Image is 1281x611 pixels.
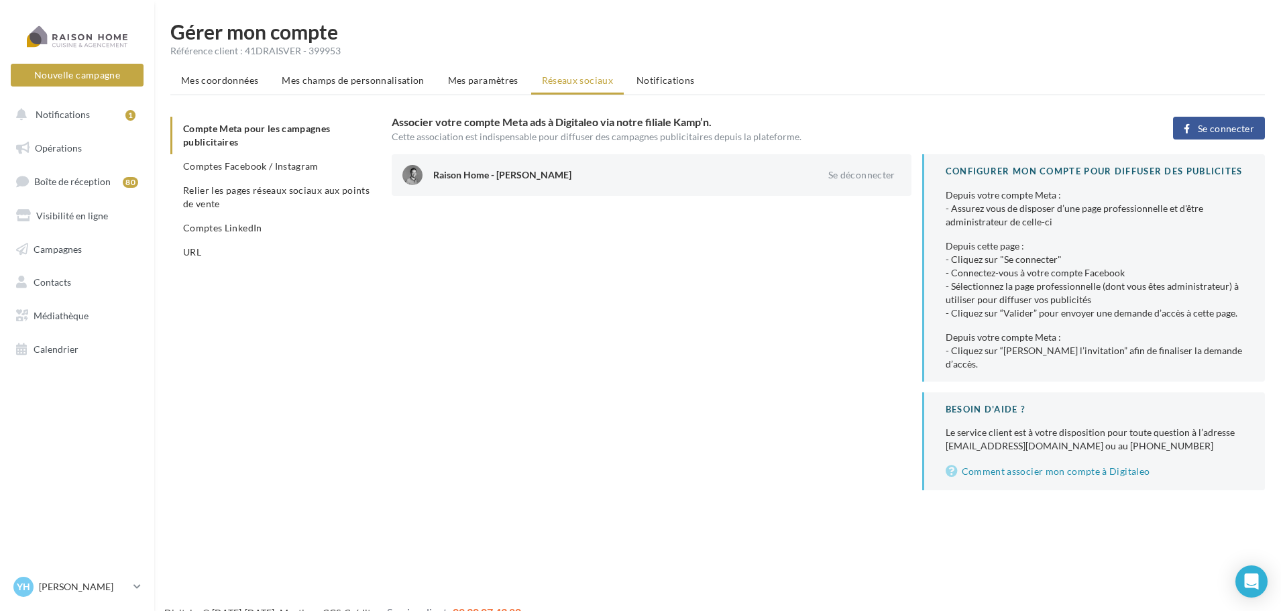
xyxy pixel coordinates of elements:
[34,176,111,187] span: Boîte de réception
[392,130,1089,144] div: Cette association est indispensable pour diffuser des campagnes publicitaires depuis la plateforme.
[17,580,30,594] span: YH
[946,463,1243,480] a: Comment associer mon compte à Digitaleo
[433,168,793,182] div: Raison Home - [PERSON_NAME]
[183,184,370,209] span: Relier les pages réseaux sociaux aux points de vente
[1198,123,1254,134] span: Se connecter
[8,235,146,264] a: Campagnes
[282,74,425,86] span: Mes champs de personnalisation
[11,574,144,600] a: YH [PERSON_NAME]
[1235,565,1268,598] div: Open Intercom Messenger
[170,44,1265,58] div: Référence client : 41DRAISVER - 399953
[8,302,146,330] a: Médiathèque
[170,21,1265,42] h1: Gérer mon compte
[946,239,1243,320] div: Depuis cette page : - Cliquez sur "Se connecter" - Connectez-vous à votre compte Facebook - Sélec...
[448,74,518,86] span: Mes paramètres
[123,177,138,188] div: 80
[183,222,262,233] span: Comptes LinkedIn
[181,74,258,86] span: Mes coordonnées
[1173,117,1265,140] button: Se connecter
[946,403,1243,416] div: BESOIN D'AIDE ?
[823,167,901,183] button: Se déconnecter
[34,243,82,254] span: Campagnes
[183,246,201,258] span: URL
[34,276,71,288] span: Contacts
[392,117,1089,127] h3: Associer votre compte Meta ads à Digitaleo via notre filiale Kamp’n.
[34,343,78,355] span: Calendrier
[35,142,82,154] span: Opérations
[636,74,695,86] span: Notifications
[946,331,1243,371] div: Depuis votre compte Meta : - Cliquez sur “[PERSON_NAME] l’invitation” afin de finaliser la demand...
[8,202,146,230] a: Visibilité en ligne
[183,160,319,172] span: Comptes Facebook / Instagram
[8,134,146,162] a: Opérations
[8,101,141,129] button: Notifications 1
[946,426,1243,453] div: Le service client est à votre disposition pour toute question à l’adresse [EMAIL_ADDRESS][DOMAIN_...
[946,165,1243,178] div: CONFIGURER MON COMPTE POUR DIFFUSER DES PUBLICITES
[8,167,146,196] a: Boîte de réception80
[8,268,146,296] a: Contacts
[125,110,135,121] div: 1
[8,335,146,364] a: Calendrier
[39,580,128,594] p: [PERSON_NAME]
[36,109,90,120] span: Notifications
[11,64,144,87] button: Nouvelle campagne
[946,188,1243,229] div: Depuis votre compte Meta : - Assurez vous de disposer d’une page professionnelle et d'être admini...
[34,310,89,321] span: Médiathèque
[36,210,108,221] span: Visibilité en ligne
